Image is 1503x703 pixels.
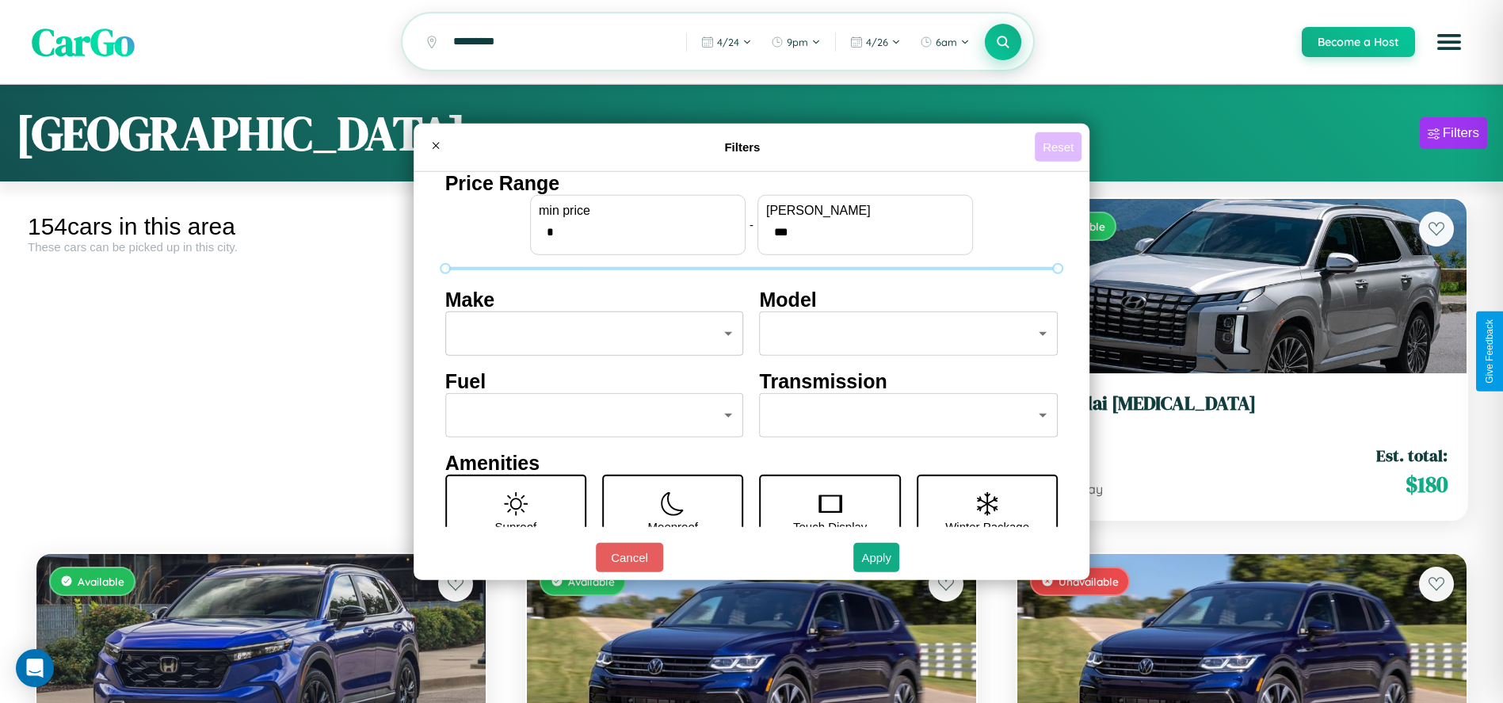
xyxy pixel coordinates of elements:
[766,203,964,217] label: [PERSON_NAME]
[445,171,1059,194] h4: Price Range
[787,36,808,48] span: 9pm
[16,101,466,166] h1: [GEOGRAPHIC_DATA]
[596,543,663,572] button: Cancel
[78,575,124,588] span: Available
[1484,319,1495,384] div: Give Feedback
[1302,27,1415,57] button: Become a Host
[1427,20,1471,64] button: Open menu
[717,36,739,48] span: 4 / 24
[760,369,1059,392] h4: Transmission
[28,213,494,240] div: 154 cars in this area
[495,515,537,537] p: Sunroof
[1036,392,1448,431] a: Hyundai [MEDICAL_DATA]2020
[450,140,1035,154] h4: Filters
[568,575,615,588] span: Available
[1443,125,1479,141] div: Filters
[445,288,744,311] h4: Make
[842,29,909,55] button: 4/26
[32,16,135,68] span: CarGo
[445,369,744,392] h4: Fuel
[648,515,698,537] p: Moonroof
[793,515,867,537] p: Touch Display
[16,649,54,687] div: Open Intercom Messenger
[750,214,753,235] p: -
[445,451,1059,474] h4: Amenities
[1376,444,1448,467] span: Est. total:
[936,36,957,48] span: 6am
[1406,468,1448,500] span: $ 180
[1059,575,1119,588] span: Unavailable
[763,29,829,55] button: 9pm
[28,240,494,254] div: These cars can be picked up in this city.
[693,29,760,55] button: 4/24
[945,515,1029,537] p: Winter Package
[1035,132,1081,162] button: Reset
[539,203,737,217] label: min price
[1036,392,1448,415] h3: Hyundai [MEDICAL_DATA]
[1420,117,1487,149] button: Filters
[912,29,978,55] button: 6am
[853,543,899,572] button: Apply
[866,36,888,48] span: 4 / 26
[760,288,1059,311] h4: Model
